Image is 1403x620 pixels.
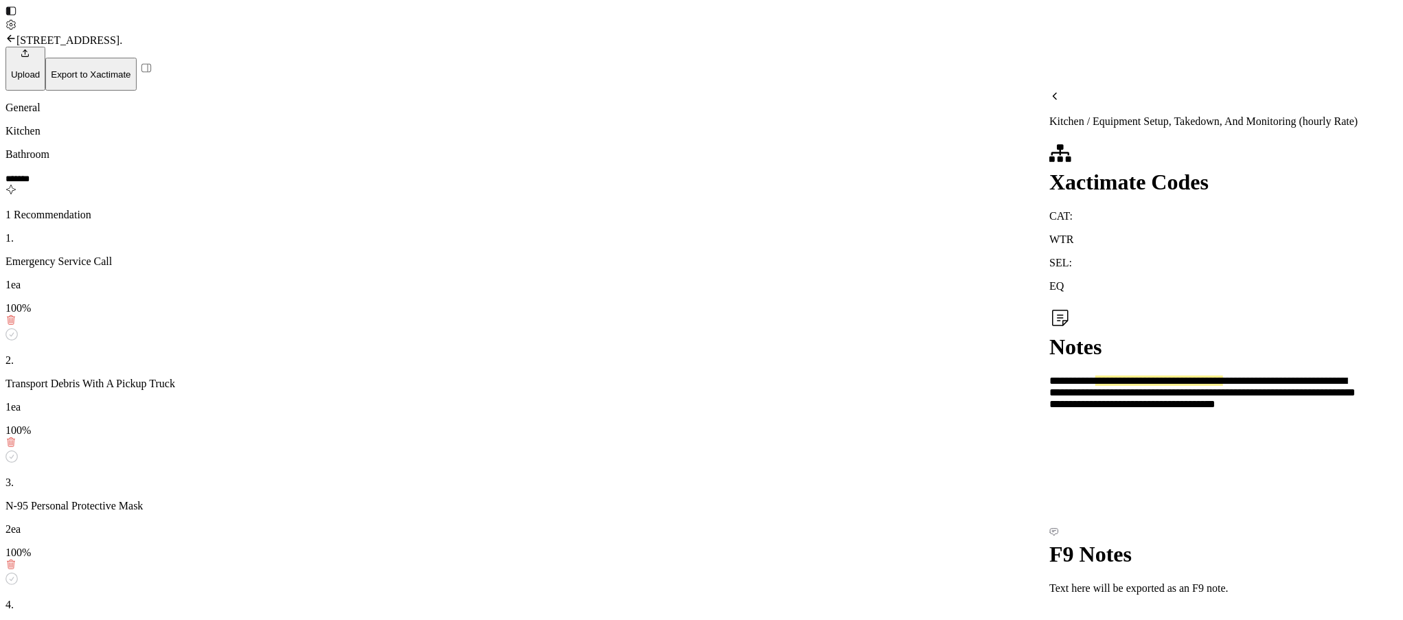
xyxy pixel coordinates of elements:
[5,477,1049,489] p: 3 .
[137,58,156,78] img: right-panel.svg
[1049,210,1398,222] p: CAT:
[5,209,1049,221] p: 1 Recommendation
[1049,233,1398,246] div: WTR
[5,424,31,436] span: 100 %
[1049,528,1059,536] img: comment
[5,378,1049,390] p: Transport Debris With A Pickup Truck
[16,34,122,46] label: [STREET_ADDRESS].
[1049,115,1398,128] p: Kitchen
[5,148,1049,161] p: Bathroom
[1049,280,1398,292] div: EQ
[1084,115,1093,127] span: /
[11,69,40,80] p: Upload
[5,232,1049,244] p: 1 .
[1049,257,1398,269] p: SEL:
[5,125,1049,137] p: Kitchen
[1049,542,1398,567] div: F9 Notes
[45,58,136,91] button: Export to Xactimate
[5,302,31,314] span: 100 %
[1049,582,1398,595] p: Text here will be exported as an F9 note.
[5,5,16,16] img: toggle sidebar
[5,47,45,91] button: Upload
[1049,334,1398,360] div: Notes
[5,401,1049,413] p: 1ea
[5,279,1049,291] p: 1ea
[5,255,1049,268] p: Emergency Service Call
[5,599,1049,611] p: 4 .
[1093,115,1358,127] span: Equipment Setup, Takedown, And Monitoring (hourly Rate)
[1049,170,1398,195] div: Xactimate Codes
[5,547,31,558] span: 100 %
[5,354,1049,367] p: 2 .
[5,500,1049,512] p: N-95 Personal Protective Mask
[5,523,1049,536] p: 2ea
[51,69,130,80] p: Export to Xactimate
[5,102,1049,114] p: General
